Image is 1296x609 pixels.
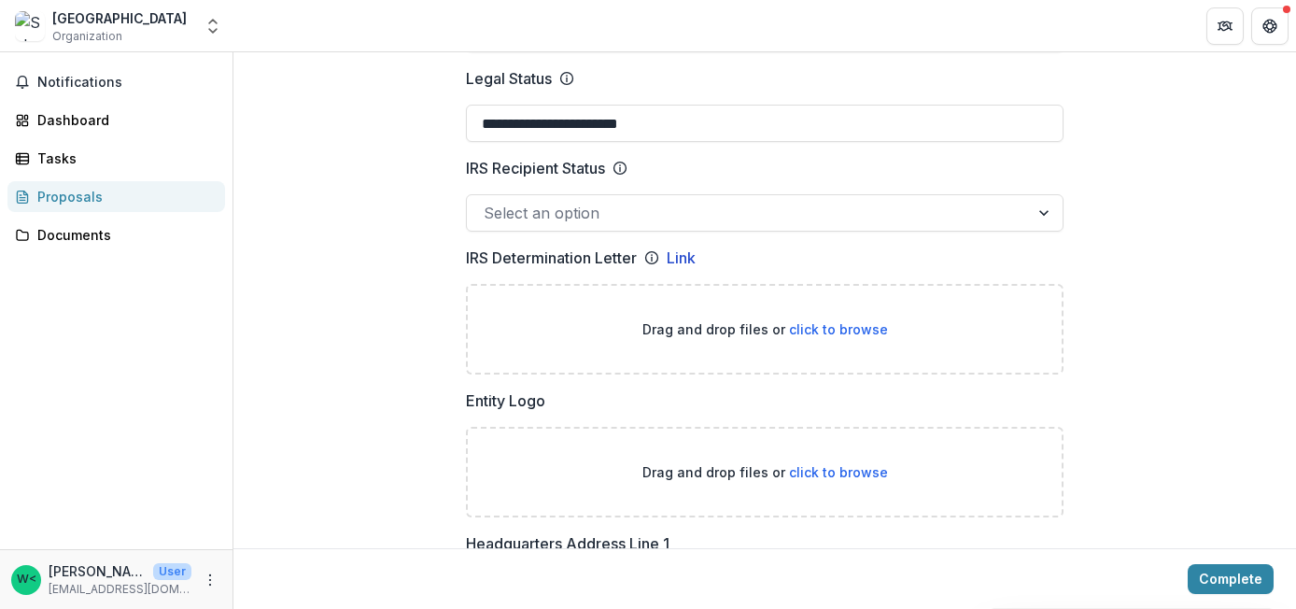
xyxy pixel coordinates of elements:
[153,563,191,580] p: User
[17,574,36,586] div: wendy duncan <wduncan@salesian.com>
[52,8,187,28] div: [GEOGRAPHIC_DATA]
[7,67,225,97] button: Notifications
[789,464,888,480] span: click to browse
[466,247,637,269] p: IRS Determination Letter
[642,462,888,482] p: Drag and drop files or
[642,319,888,339] p: Drag and drop files or
[37,110,210,130] div: Dashboard
[37,149,210,168] div: Tasks
[37,225,210,245] div: Documents
[789,321,888,337] span: click to browse
[199,569,221,591] button: More
[466,532,669,555] p: Headquarters Address Line 1
[466,389,545,412] p: Entity Logo
[7,181,225,212] a: Proposals
[1206,7,1244,45] button: Partners
[1251,7,1289,45] button: Get Help
[15,11,45,41] img: Salesian College Preparatory
[667,247,696,269] a: Link
[7,220,225,250] a: Documents
[37,187,210,206] div: Proposals
[466,67,552,90] p: Legal Status
[466,157,605,179] p: IRS Recipient Status
[7,143,225,174] a: Tasks
[49,561,146,581] p: [PERSON_NAME] <[EMAIL_ADDRESS][DOMAIN_NAME]>
[1188,564,1274,594] button: Complete
[49,581,191,598] p: [EMAIL_ADDRESS][DOMAIN_NAME]
[37,75,218,91] span: Notifications
[52,28,122,45] span: Organization
[7,105,225,135] a: Dashboard
[200,7,226,45] button: Open entity switcher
